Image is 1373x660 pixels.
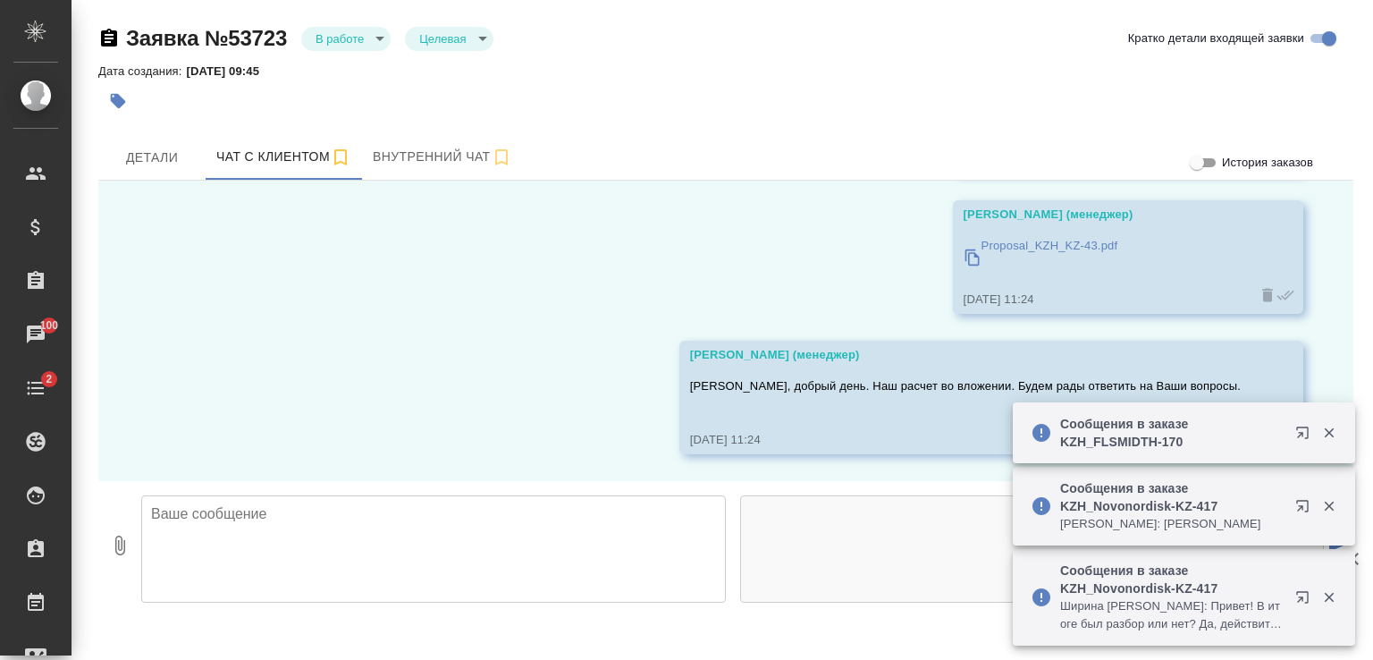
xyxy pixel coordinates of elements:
div: В работе [405,27,493,51]
p: Сообщения в заказе KZH_Novonordisk-KZ-417 [1060,562,1284,597]
button: Закрыть [1310,425,1347,441]
div: [DATE] 11:24 [690,431,1241,449]
p: [PERSON_NAME], добрый день. Наш расчет во вложении. Будем рады ответить на Ваши вопросы. [690,377,1241,395]
button: Открыть в новой вкладке [1285,488,1327,531]
p: [DATE] 09:45 [186,64,273,78]
span: 100 [29,317,70,334]
button: Закрыть [1310,589,1347,605]
span: Кратко детали входящей заявки [1128,30,1304,47]
p: Дата создания: [98,64,186,78]
a: Proposal_KZH_KZ-43.pdf [964,233,1241,282]
svg: Подписаться [330,147,351,168]
div: [DATE] 11:24 [964,291,1241,309]
p: Сообщения в заказе KZH_Novonordisk-KZ-417 [1060,479,1284,515]
button: 77762522396 ( Алишер Камбарбек) - (undefined) [206,135,362,180]
a: 2 [4,366,67,410]
p: Proposal_KZH_KZ-43.pdf [981,237,1118,255]
p: Ширина [PERSON_NAME]: Привет! В итоге был разбор или нет? Да, действительно, промежуточный файл в... [1060,597,1284,633]
div: [PERSON_NAME] (менеджер) [690,346,1241,364]
svg: Подписаться [491,147,512,168]
button: Открыть в новой вкладке [1285,580,1327,622]
a: 100 [4,312,67,357]
button: Целевая [414,31,471,47]
button: Закрыть [1310,498,1347,514]
button: Открыть в новой вкладке [1285,415,1327,458]
span: 2 [35,370,63,388]
button: В работе [310,31,369,47]
a: Заявка №53723 [126,26,287,50]
div: В работе [301,27,391,51]
span: Детали [109,147,195,169]
span: Внутренний чат [373,146,512,168]
span: Чат с клиентом [216,146,351,168]
p: Сообщения в заказе KZH_FLSMIDTH-170 [1060,415,1284,451]
p: [PERSON_NAME]: [PERSON_NAME] [1060,515,1284,533]
button: Добавить тэг [98,81,138,121]
div: [PERSON_NAME] (менеджер) [964,206,1241,224]
span: История заказов [1222,154,1313,172]
button: Скопировать ссылку [98,28,120,49]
